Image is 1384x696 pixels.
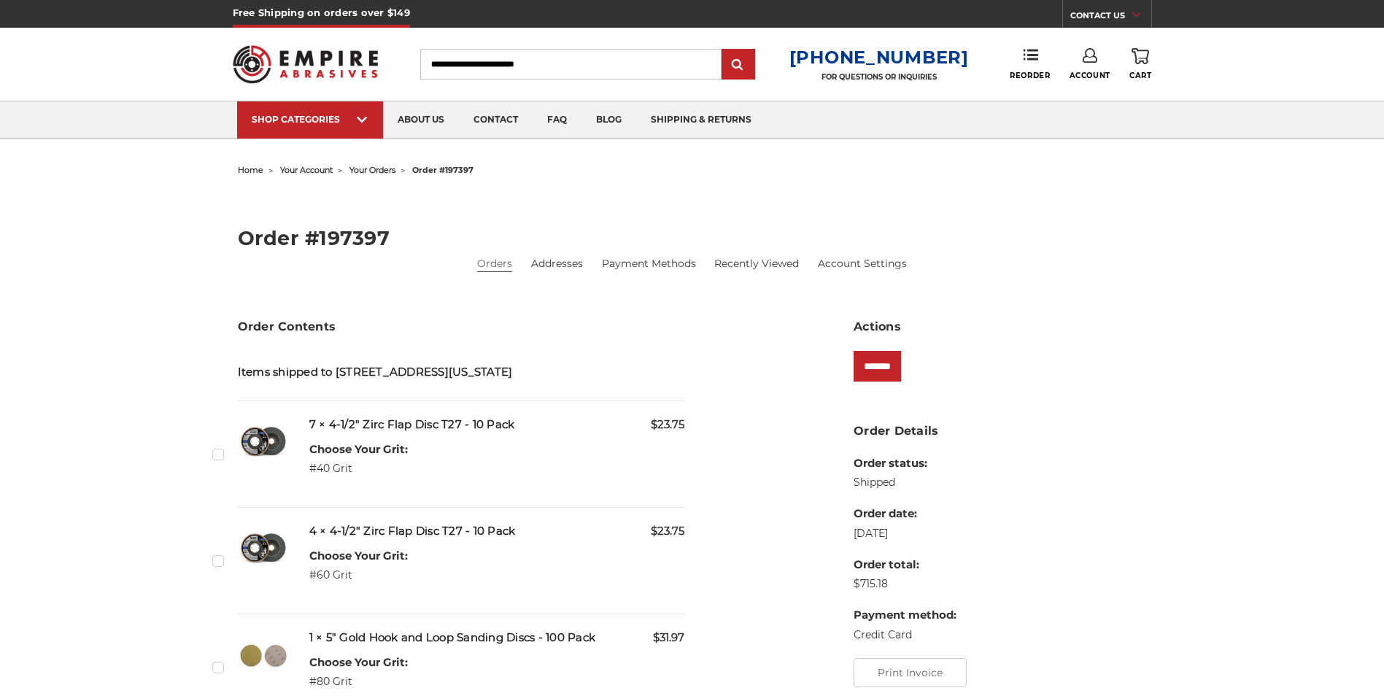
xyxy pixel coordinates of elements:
[651,523,684,540] span: $23.75
[818,256,907,271] a: Account Settings
[309,674,408,689] dd: #80 Grit
[854,506,956,522] dt: Order date:
[854,318,1146,336] h3: Actions
[854,576,956,592] dd: $715.18
[636,101,766,139] a: shipping & returns
[854,475,956,490] dd: Shipped
[1070,7,1151,28] a: CONTACT US
[714,256,799,271] a: Recently Viewed
[789,72,969,82] p: FOR QUESTIONS OR INQUIRIES
[238,364,685,381] h5: Items shipped to [STREET_ADDRESS][US_STATE]
[309,461,408,476] dd: #40 Grit
[238,228,1147,248] h2: Order #197397
[854,658,967,687] button: Print Invoice
[459,101,533,139] a: contact
[309,417,685,433] h5: 7 × 4-1/2" Zirc Flap Disc T27 - 10 Pack
[280,165,333,175] a: your account
[252,114,368,125] div: SHOP CATEGORIES
[653,630,684,646] span: $31.97
[383,101,459,139] a: about us
[238,165,263,175] a: home
[309,654,408,671] dt: Choose Your Grit:
[412,165,473,175] span: order #197397
[238,318,685,336] h3: Order Contents
[789,47,969,68] a: [PHONE_NUMBER]
[309,630,685,646] h5: 1 × 5" Gold Hook and Loop Sanding Discs - 100 Pack
[854,422,1146,440] h3: Order Details
[602,256,696,271] a: Payment Methods
[238,417,289,468] img: 4-1/2" Zirc Flap Disc T27 - 10 Pack
[309,548,408,565] dt: Choose Your Grit:
[533,101,581,139] a: faq
[233,36,379,93] img: Empire Abrasives
[238,523,289,574] img: 4-1/2" Zirc Flap Disc T27 - 10 Pack
[309,568,408,583] dd: #60 Grit
[724,50,753,80] input: Submit
[581,101,636,139] a: blog
[854,607,956,624] dt: Payment method:
[1129,48,1151,80] a: Cart
[854,627,956,643] dd: Credit Card
[854,455,956,472] dt: Order status:
[1010,48,1050,80] a: Reorder
[1129,71,1151,80] span: Cart
[349,165,395,175] a: your orders
[1010,71,1050,80] span: Reorder
[531,256,583,271] a: Addresses
[854,557,956,573] dt: Order total:
[1070,71,1110,80] span: Account
[854,526,956,541] dd: [DATE]
[238,630,289,681] img: gold hook & loop sanding disc stack
[309,441,408,458] dt: Choose Your Grit:
[309,523,685,540] h5: 4 × 4-1/2" Zirc Flap Disc T27 - 10 Pack
[651,417,684,433] span: $23.75
[477,256,512,271] a: Orders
